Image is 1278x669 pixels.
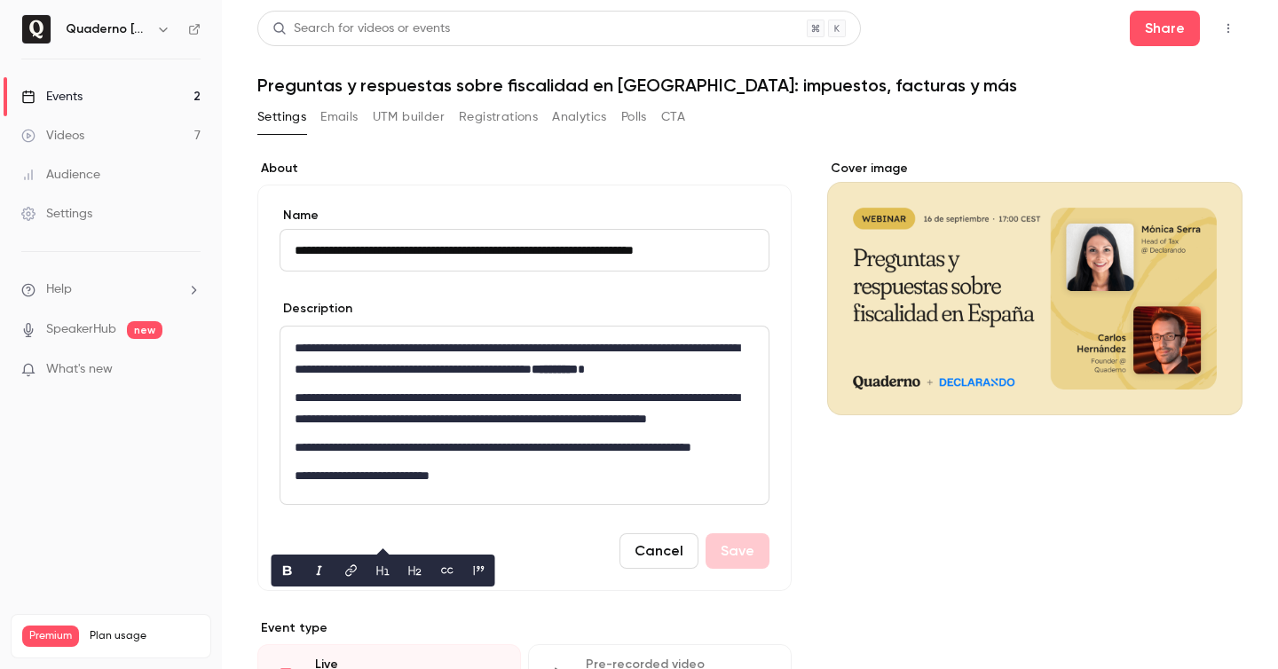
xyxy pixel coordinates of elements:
span: new [127,321,162,339]
div: Audience [21,166,100,184]
iframe: Noticeable Trigger [179,362,201,378]
section: description [280,326,769,505]
h1: Preguntas y respuestas sobre fiscalidad en [GEOGRAPHIC_DATA]: impuestos, facturas y más [257,75,1242,96]
span: What's new [46,360,113,379]
button: Registrations [459,103,538,131]
button: Share [1130,11,1200,46]
section: Cover image [827,160,1242,415]
label: Description [280,300,352,318]
label: About [257,160,792,177]
span: Plan usage [90,629,200,643]
a: SpeakerHub [46,320,116,339]
button: link [337,556,366,585]
li: help-dropdown-opener [21,280,201,299]
label: Cover image [827,160,1242,177]
button: Settings [257,103,306,131]
button: blockquote [465,556,493,585]
img: Quaderno España [22,15,51,43]
div: Events [21,88,83,106]
span: Help [46,280,72,299]
span: Premium [22,626,79,647]
button: Emails [320,103,358,131]
button: Cancel [619,533,698,569]
h6: Quaderno [GEOGRAPHIC_DATA] [66,20,149,38]
div: Settings [21,205,92,223]
button: Analytics [552,103,607,131]
p: Event type [257,619,792,637]
div: Search for videos or events [272,20,450,38]
button: UTM builder [373,103,445,131]
label: Name [280,207,769,224]
button: italic [305,556,334,585]
button: bold [273,556,302,585]
button: Polls [621,103,647,131]
div: Videos [21,127,84,145]
button: CTA [661,103,685,131]
div: editor [280,327,769,504]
